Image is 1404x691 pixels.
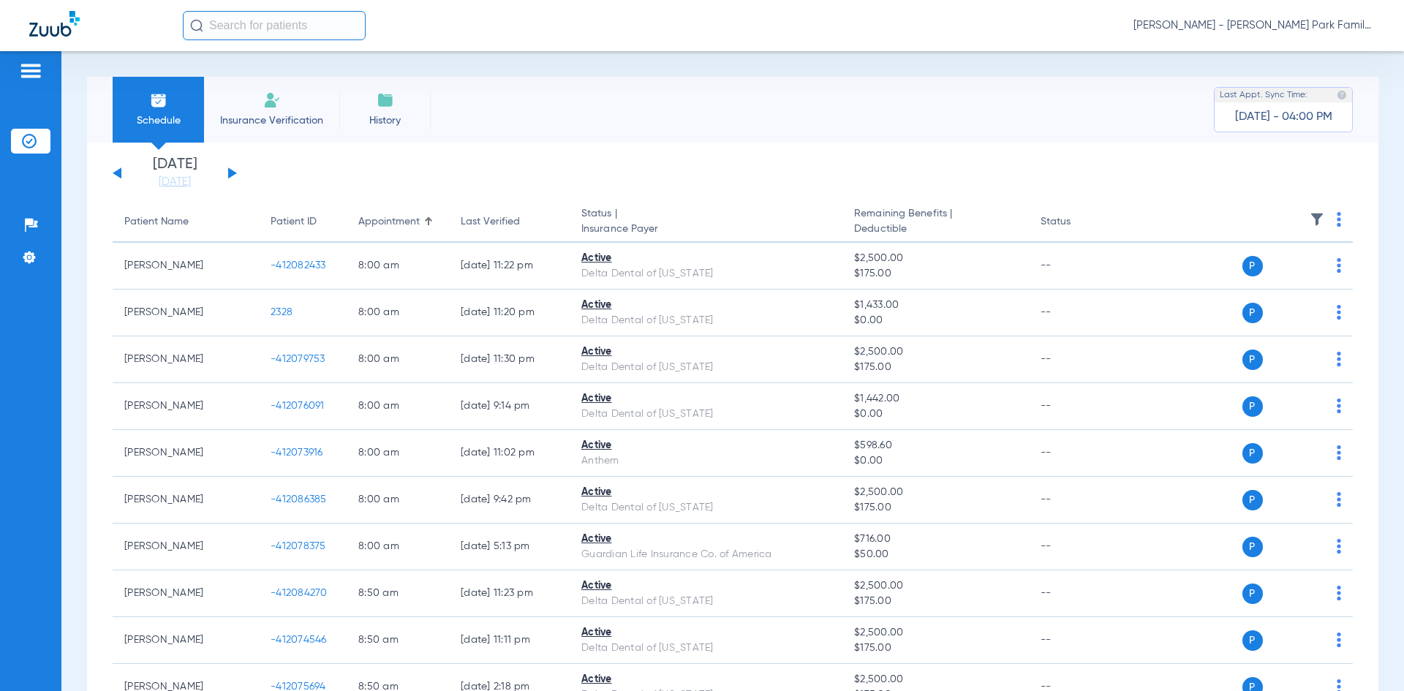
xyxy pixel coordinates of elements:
[1242,537,1263,557] span: P
[124,214,189,230] div: Patient Name
[581,500,831,516] div: Delta Dental of [US_STATE]
[113,524,259,570] td: [PERSON_NAME]
[150,91,167,109] img: Schedule
[271,635,327,645] span: -412074546
[449,290,570,336] td: [DATE] 11:20 PM
[1242,584,1263,604] span: P
[581,407,831,422] div: Delta Dental of [US_STATE]
[1242,630,1263,651] span: P
[271,307,292,317] span: 2328
[263,91,281,109] img: Manual Insurance Verification
[581,313,831,328] div: Delta Dental of [US_STATE]
[1337,90,1347,100] img: last sync help info
[449,524,570,570] td: [DATE] 5:13 PM
[271,401,325,411] span: -412076091
[347,570,449,617] td: 8:50 AM
[854,391,1016,407] span: $1,442.00
[854,485,1016,500] span: $2,500.00
[449,617,570,664] td: [DATE] 11:11 PM
[350,113,420,128] span: History
[190,19,203,32] img: Search Icon
[854,407,1016,422] span: $0.00
[581,641,831,656] div: Delta Dental of [US_STATE]
[347,336,449,383] td: 8:00 AM
[358,214,420,230] div: Appointment
[449,383,570,430] td: [DATE] 9:14 PM
[271,494,327,505] span: -412086385
[1242,396,1263,417] span: P
[1242,256,1263,276] span: P
[1029,617,1128,664] td: --
[449,430,570,477] td: [DATE] 11:02 PM
[1029,243,1128,290] td: --
[854,313,1016,328] span: $0.00
[1337,633,1341,647] img: group-dot-blue.svg
[449,243,570,290] td: [DATE] 11:22 PM
[113,383,259,430] td: [PERSON_NAME]
[854,594,1016,609] span: $175.00
[1029,524,1128,570] td: --
[124,214,247,230] div: Patient Name
[1337,352,1341,366] img: group-dot-blue.svg
[581,222,831,237] span: Insurance Payer
[1133,18,1375,33] span: [PERSON_NAME] - [PERSON_NAME] Park Family Dentistry
[854,344,1016,360] span: $2,500.00
[581,547,831,562] div: Guardian Life Insurance Co. of America
[183,11,366,40] input: Search for patients
[854,251,1016,266] span: $2,500.00
[124,113,193,128] span: Schedule
[347,477,449,524] td: 8:00 AM
[377,91,394,109] img: History
[854,641,1016,656] span: $175.00
[1029,383,1128,430] td: --
[449,336,570,383] td: [DATE] 11:30 PM
[1337,492,1341,507] img: group-dot-blue.svg
[271,588,328,598] span: -412084270
[581,344,831,360] div: Active
[1029,202,1128,243] th: Status
[19,62,42,80] img: hamburger-icon
[854,578,1016,594] span: $2,500.00
[581,485,831,500] div: Active
[271,354,325,364] span: -412079753
[113,336,259,383] td: [PERSON_NAME]
[347,524,449,570] td: 8:00 AM
[1242,303,1263,323] span: P
[1029,430,1128,477] td: --
[1029,570,1128,617] td: --
[449,570,570,617] td: [DATE] 11:23 PM
[854,547,1016,562] span: $50.00
[347,383,449,430] td: 8:00 AM
[271,541,326,551] span: -412078375
[1242,350,1263,370] span: P
[854,453,1016,469] span: $0.00
[347,430,449,477] td: 8:00 AM
[1220,88,1307,102] span: Last Appt. Sync Time:
[347,617,449,664] td: 8:50 AM
[347,243,449,290] td: 8:00 AM
[854,360,1016,375] span: $175.00
[131,157,219,189] li: [DATE]
[1242,490,1263,510] span: P
[581,532,831,547] div: Active
[215,113,328,128] span: Insurance Verification
[1310,212,1324,227] img: filter.svg
[570,202,842,243] th: Status |
[581,578,831,594] div: Active
[581,251,831,266] div: Active
[1029,477,1128,524] td: --
[1337,586,1341,600] img: group-dot-blue.svg
[113,290,259,336] td: [PERSON_NAME]
[1337,445,1341,460] img: group-dot-blue.svg
[449,477,570,524] td: [DATE] 9:42 PM
[854,222,1016,237] span: Deductible
[581,594,831,609] div: Delta Dental of [US_STATE]
[581,298,831,313] div: Active
[854,625,1016,641] span: $2,500.00
[271,260,326,271] span: -412082433
[113,617,259,664] td: [PERSON_NAME]
[854,672,1016,687] span: $2,500.00
[581,625,831,641] div: Active
[1242,443,1263,464] span: P
[854,532,1016,547] span: $716.00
